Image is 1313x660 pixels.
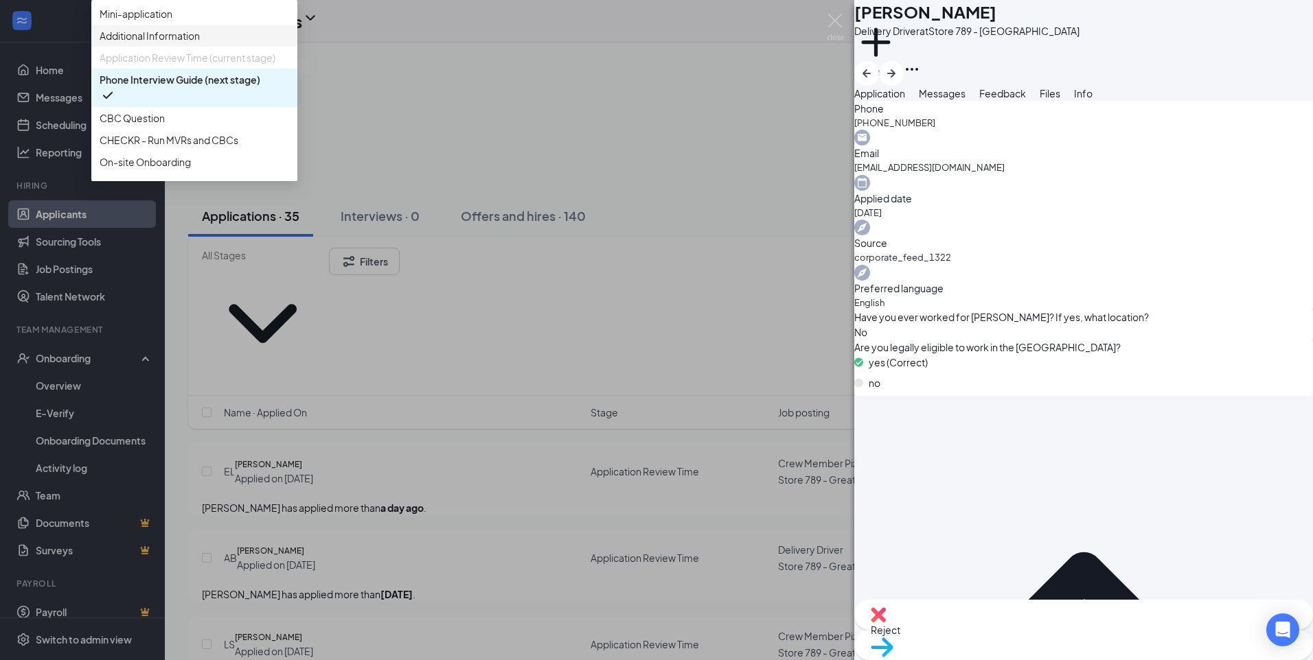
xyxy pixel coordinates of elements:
[854,145,1313,161] span: Email
[854,161,1313,174] span: [EMAIL_ADDRESS][DOMAIN_NAME]
[1074,87,1093,99] span: Info
[100,110,165,126] span: CBC Question
[854,101,1313,116] span: Phone
[1266,613,1299,646] div: Open Intercom Messenger
[879,61,904,86] button: ArrowRight
[854,206,1313,220] span: [DATE]
[854,309,1149,325] span: Have you ever worked for [PERSON_NAME]? If yes, what location?
[854,296,1313,309] span: English
[871,622,1297,637] span: Reject
[854,61,879,86] button: ArrowLeftNew
[919,87,966,99] span: Messages
[854,23,1080,38] div: Delivery Driver at Store 789 - [GEOGRAPHIC_DATA]
[100,154,191,169] span: On-site Onboarding
[100,50,275,65] span: Application Review Time (current stage)
[854,116,1313,130] span: [PHONE_NUMBER]
[854,235,1313,250] span: Source
[854,325,1313,340] span: No
[858,65,875,82] svg: ArrowLeftNew
[854,340,1313,355] span: Are you legally eligible to work in the [GEOGRAPHIC_DATA]?
[100,28,200,43] span: Additional Information
[100,6,172,21] span: Mini-application
[854,191,1313,206] span: Applied date
[854,281,1313,296] span: Preferred language
[854,250,1313,264] span: corporate_feed_1322
[854,87,905,99] span: Application
[100,132,238,148] span: CHECKR - Run MVRs and CBCs
[100,72,260,87] span: Phone Interview Guide (next stage)
[883,65,900,82] svg: ArrowRight
[1040,87,1060,99] span: Files
[100,176,174,191] span: Hiring Complete
[869,375,880,390] span: no
[904,61,920,78] svg: Ellipses
[979,87,1026,99] span: Feedback
[869,355,928,370] span: yes (Correct)
[854,21,898,79] button: PlusAdd a tag
[854,21,898,64] svg: Plus
[100,87,116,104] svg: Checkmark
